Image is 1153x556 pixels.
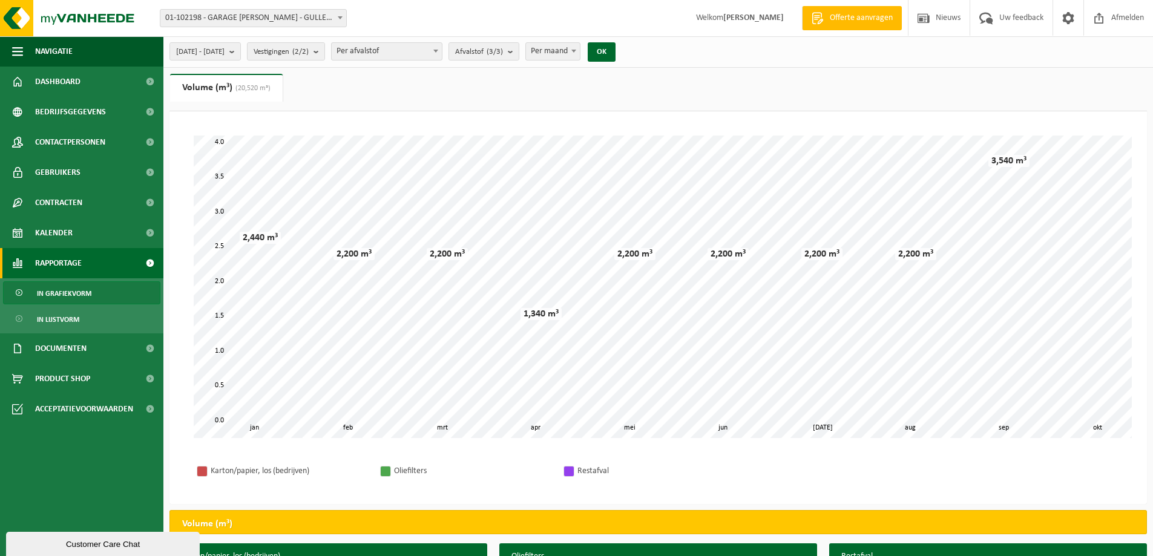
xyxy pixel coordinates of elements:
count: (3/3) [487,48,503,56]
a: Offerte aanvragen [802,6,902,30]
div: 1,340 m³ [521,308,562,320]
a: Volume (m³) [170,74,283,102]
div: 2,440 m³ [240,232,281,244]
count: (2/2) [292,48,309,56]
span: Per maand [526,43,580,60]
iframe: chat widget [6,529,202,556]
div: 3,540 m³ [988,155,1030,167]
div: 2,200 m³ [333,248,375,260]
button: Vestigingen(2/2) [247,42,325,61]
div: Karton/papier, los (bedrijven) [211,463,368,479]
span: Bedrijfsgegevens [35,97,106,127]
div: 2,200 m³ [801,248,843,260]
div: 2,200 m³ [895,248,936,260]
span: Per afvalstof [332,43,442,60]
span: 01-102198 - GARAGE VERVAECKE - GULLEGEM [160,9,347,27]
span: Product Shop [35,364,90,394]
span: In lijstvorm [37,308,79,331]
div: Restafval [577,463,735,479]
div: Oliefilters [394,463,551,479]
span: Per afvalstof [331,42,442,61]
strong: [PERSON_NAME] [723,13,784,22]
span: (20,520 m³) [232,85,271,92]
h2: Volume (m³) [170,511,245,537]
span: Offerte aanvragen [827,12,896,24]
span: Dashboard [35,67,80,97]
span: Vestigingen [254,43,309,61]
span: Contactpersonen [35,127,105,157]
button: OK [588,42,616,62]
div: 2,200 m³ [708,248,749,260]
span: Kalender [35,218,73,248]
span: Rapportage [35,248,82,278]
a: In lijstvorm [3,307,160,330]
span: Documenten [35,333,87,364]
a: In grafiekvorm [3,281,160,304]
span: Navigatie [35,36,73,67]
div: 2,200 m³ [614,248,655,260]
span: Contracten [35,188,82,218]
span: 01-102198 - GARAGE VERVAECKE - GULLEGEM [160,10,346,27]
button: Afvalstof(3/3) [448,42,519,61]
span: Per maand [525,42,580,61]
button: [DATE] - [DATE] [169,42,241,61]
span: Gebruikers [35,157,80,188]
div: 2,200 m³ [427,248,468,260]
span: In grafiekvorm [37,282,91,305]
span: Acceptatievoorwaarden [35,394,133,424]
span: [DATE] - [DATE] [176,43,225,61]
span: Afvalstof [455,43,503,61]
